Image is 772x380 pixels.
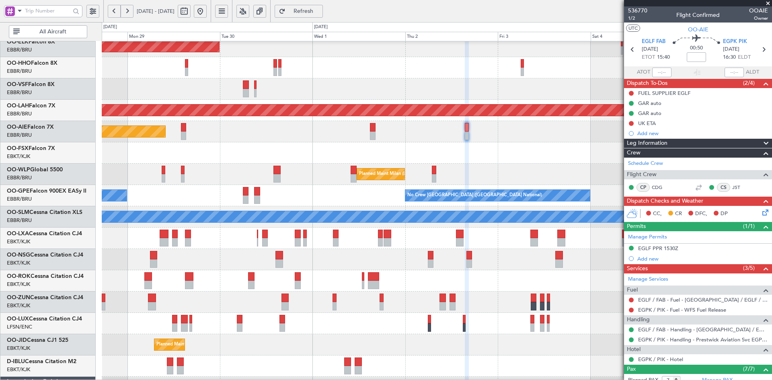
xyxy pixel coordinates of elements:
[7,167,63,173] a: OO-WLPGlobal 5500
[657,53,670,62] span: 15:40
[7,68,32,75] a: EBBR/BRU
[627,197,703,206] span: Dispatch Checks and Weather
[9,25,87,38] button: All Aircraft
[7,174,32,181] a: EBBR/BRU
[627,79,667,88] span: Dispatch To-Dos
[723,45,739,53] span: [DATE]
[627,365,636,374] span: Pax
[7,238,30,245] a: EBKT/KJK
[7,259,30,267] a: EBKT/KJK
[638,245,678,252] div: EGLF PPR 1530Z
[7,231,82,236] a: OO-LXACessna Citation CJ4
[627,139,667,148] span: Leg Information
[7,295,30,300] span: OO-ZUN
[749,15,768,22] span: Owner
[7,281,30,288] a: EBKT/KJK
[637,255,768,262] div: Add new
[638,326,768,333] a: EGLF / FAB - Handling - [GEOGRAPHIC_DATA] / EGLF / FAB
[627,222,646,231] span: Permits
[314,24,328,31] div: [DATE]
[156,339,250,351] div: Planned Maint Kortrijk-[GEOGRAPHIC_DATA]
[405,32,498,41] div: Thu 2
[7,46,32,53] a: EBBR/BRU
[732,184,750,191] a: JST
[7,124,27,130] span: OO-AIE
[103,24,117,31] div: [DATE]
[7,131,32,139] a: EBBR/BRU
[638,356,683,363] a: EGPK / PIK - Hotel
[7,323,32,331] a: LFSN/ENC
[359,168,417,180] div: Planned Maint Milan (Linate)
[7,146,55,151] a: OO-FSXFalcon 7X
[7,146,29,151] span: OO-FSX
[7,60,31,66] span: OO-HHO
[7,316,82,322] a: OO-LUXCessna Citation CJ4
[627,264,648,273] span: Services
[7,167,30,173] span: OO-WLP
[312,32,405,41] div: Wed 1
[723,53,736,62] span: 16:30
[638,296,768,303] a: EGLF / FAB - Fuel - [GEOGRAPHIC_DATA] / EGLF / FAB
[7,273,31,279] span: OO-ROK
[690,44,703,52] span: 00:50
[498,32,590,41] div: Fri 3
[7,210,82,215] a: OO-SLMCessna Citation XLS
[7,110,32,117] a: EBBR/BRU
[626,25,640,32] button: UTC
[627,170,657,179] span: Flight Crew
[7,124,54,130] a: OO-AIEFalcon 7X
[7,302,30,309] a: EBKT/KJK
[743,264,755,272] span: (3/5)
[637,130,768,137] div: Add new
[688,25,708,34] span: OO-AIE
[7,295,83,300] a: OO-ZUNCessna Citation CJ4
[652,68,671,77] input: --:--
[637,68,650,76] span: ATOT
[25,5,70,17] input: Trip Number
[627,315,650,325] span: Handling
[676,11,720,19] div: Flight Confirmed
[743,79,755,87] span: (2/4)
[721,210,728,218] span: DP
[7,195,32,203] a: EBBR/BRU
[628,233,667,241] a: Manage Permits
[7,316,29,322] span: OO-LUX
[627,345,641,354] span: Hotel
[628,275,668,283] a: Manage Services
[638,110,661,117] div: GAR auto
[638,336,768,343] a: EGPK / PIK - Handling - Prestwick Aviation Svc EGPK / PIK
[7,231,29,236] span: OO-LXA
[591,32,683,41] div: Sat 4
[7,366,30,373] a: EBKT/KJK
[628,6,647,15] span: 536770
[220,32,312,41] div: Tue 30
[7,359,25,364] span: D-IBLU
[746,68,759,76] span: ALDT
[723,38,747,46] span: EGPK PIK
[7,103,29,109] span: OO-LAH
[7,103,55,109] a: OO-LAHFalcon 7X
[627,148,641,158] span: Crew
[7,337,68,343] a: OO-JIDCessna CJ1 525
[7,273,84,279] a: OO-ROKCessna Citation CJ4
[137,8,175,15] span: [DATE] - [DATE]
[407,189,542,201] div: No Crew [GEOGRAPHIC_DATA] ([GEOGRAPHIC_DATA] National)
[21,29,84,35] span: All Aircraft
[638,100,661,107] div: GAR auto
[7,60,57,66] a: OO-HHOFalcon 8X
[642,53,655,62] span: ETOT
[627,286,638,295] span: Fuel
[743,365,755,373] span: (7/7)
[653,210,662,218] span: CC,
[636,183,650,192] div: CP
[652,184,670,191] a: CDG
[628,15,647,22] span: 1/2
[127,32,220,41] div: Mon 29
[7,188,30,194] span: OO-GPE
[7,252,83,258] a: OO-NSGCessna Citation CJ4
[738,53,751,62] span: ELDT
[675,210,682,218] span: CR
[628,160,663,168] a: Schedule Crew
[638,120,656,127] div: UK ETA
[7,188,86,194] a: OO-GPEFalcon 900EX EASy II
